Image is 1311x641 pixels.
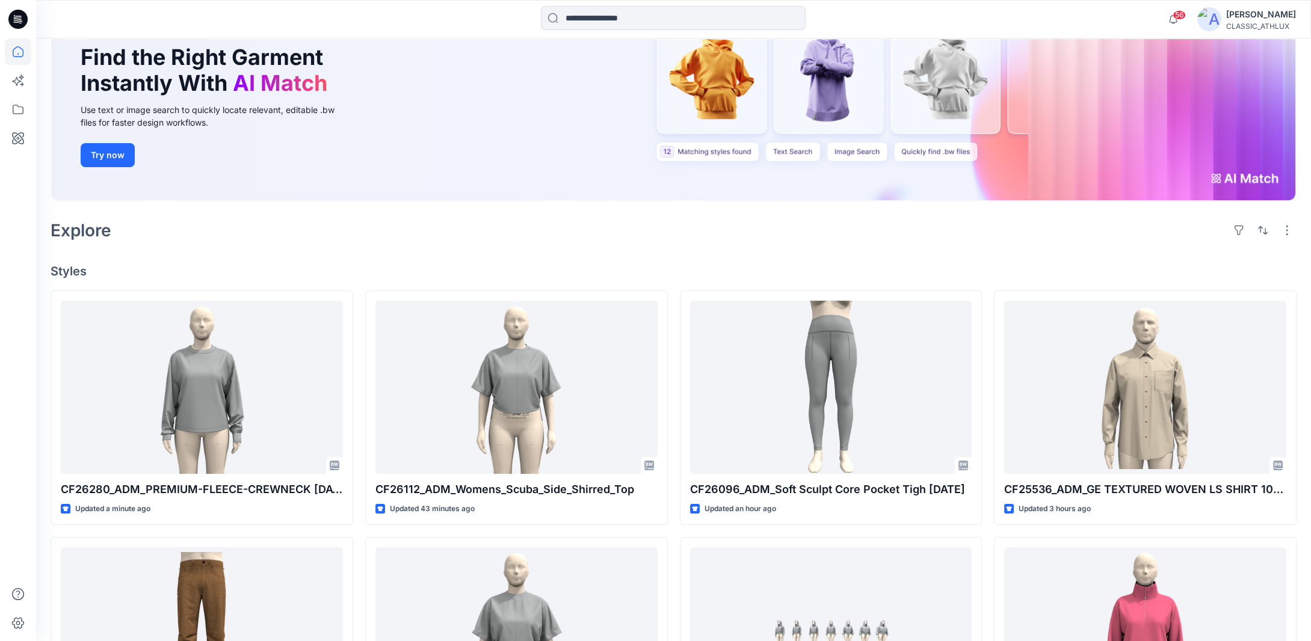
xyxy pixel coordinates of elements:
h2: Explore [51,221,111,240]
span: 56 [1173,10,1186,20]
div: Use text or image search to quickly locate relevant, editable .bw files for faster design workflows. [81,103,351,129]
p: Updated 43 minutes ago [390,503,475,515]
div: CLASSIC_ATHLUX [1226,22,1296,31]
a: CF25536_ADM_GE TEXTURED WOVEN LS SHIRT 10% 10OCT25 [1004,301,1286,474]
p: Updated a minute ago [75,503,150,515]
p: CF26280_ADM_PREMIUM-FLEECE-CREWNECK [DATE] [61,481,343,498]
a: CF26280_ADM_PREMIUM-FLEECE-CREWNECK 11OCT25 [61,301,343,474]
a: CF26112_ADM_Womens_Scuba_Side_Shirred_Top [375,301,658,474]
span: AI Match [233,70,327,96]
h1: Find the Right Garment Instantly With [81,44,333,96]
p: CF26112_ADM_Womens_Scuba_Side_Shirred_Top [375,481,658,498]
p: Updated 3 hours ago [1019,503,1091,515]
img: avatar [1197,7,1221,31]
h4: Styles [51,264,1297,278]
button: Try now [81,143,135,167]
div: [PERSON_NAME] [1226,7,1296,22]
p: Updated an hour ago [705,503,776,515]
p: CF25536_ADM_GE TEXTURED WOVEN LS SHIRT 10% [DATE] [1004,481,1286,498]
a: CF26096_ADM_Soft Sculpt Core Pocket Tigh 11OCT25 [690,301,972,474]
p: CF26096_ADM_Soft Sculpt Core Pocket Tigh [DATE] [690,481,972,498]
